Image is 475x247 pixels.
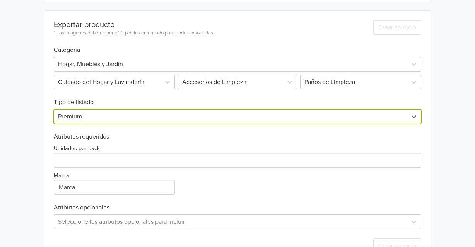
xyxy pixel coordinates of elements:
h6: Atributos opcionales [54,204,421,211]
div: * Las imágenes deben tener 500 píxeles en un lado para poder exportarlas. [54,29,214,37]
h6: Categoría [54,37,421,54]
h6: Atributos requeridos [54,133,421,141]
div: Exportar producto [54,20,214,29]
button: Crear anuncio [373,20,421,35]
label: Unidades por pack [54,144,100,153]
label: Marca [54,172,69,180]
h6: Tipo de listado [54,89,421,106]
